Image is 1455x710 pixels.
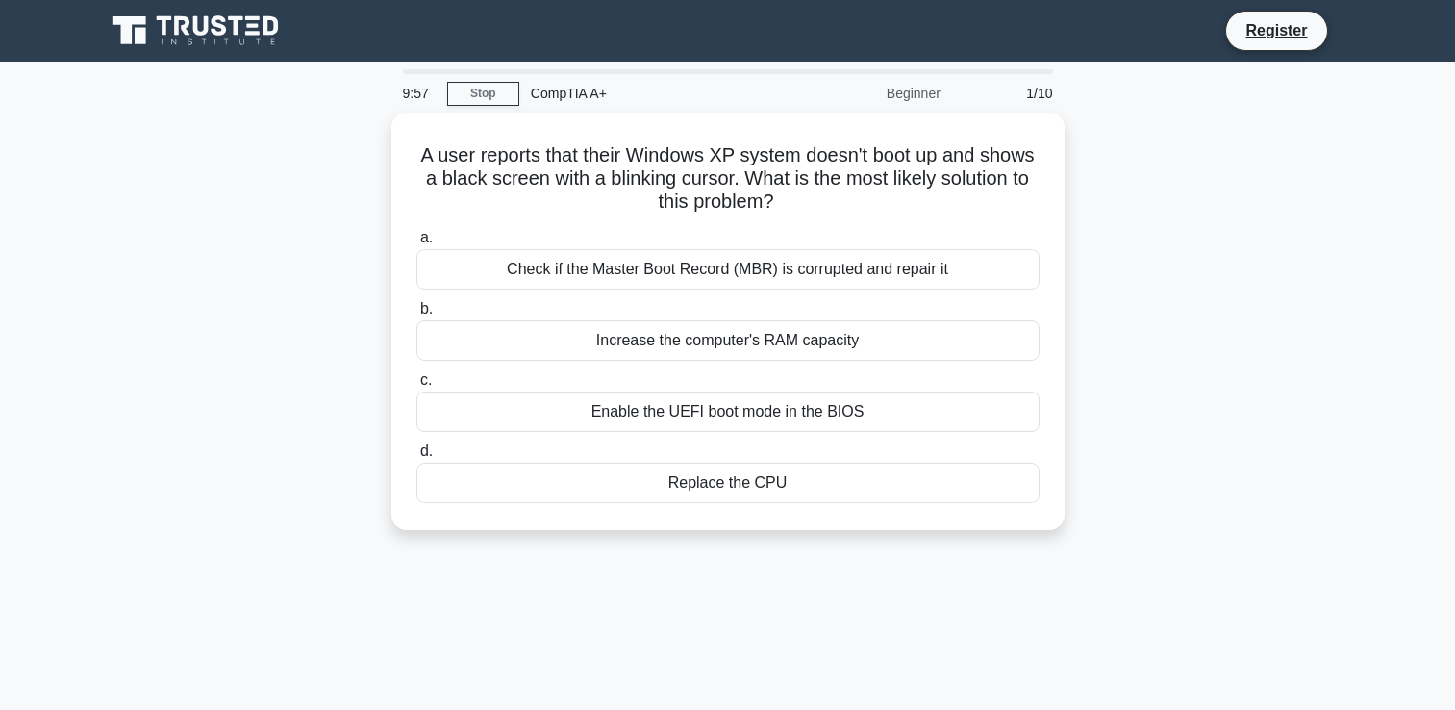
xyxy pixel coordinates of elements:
[420,443,433,459] span: d.
[391,74,447,113] div: 9:57
[447,82,519,106] a: Stop
[414,143,1041,215] h5: A user reports that their Windows XP system doesn't boot up and shows a black screen with a blink...
[420,371,432,388] span: c.
[784,74,952,113] div: Beginner
[416,392,1040,432] div: Enable the UEFI boot mode in the BIOS
[416,463,1040,503] div: Replace the CPU
[416,249,1040,290] div: Check if the Master Boot Record (MBR) is corrupted and repair it
[519,74,784,113] div: CompTIA A+
[420,300,433,317] span: b.
[952,74,1065,113] div: 1/10
[420,229,433,245] span: a.
[416,320,1040,361] div: Increase the computer's RAM capacity
[1234,18,1318,42] a: Register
